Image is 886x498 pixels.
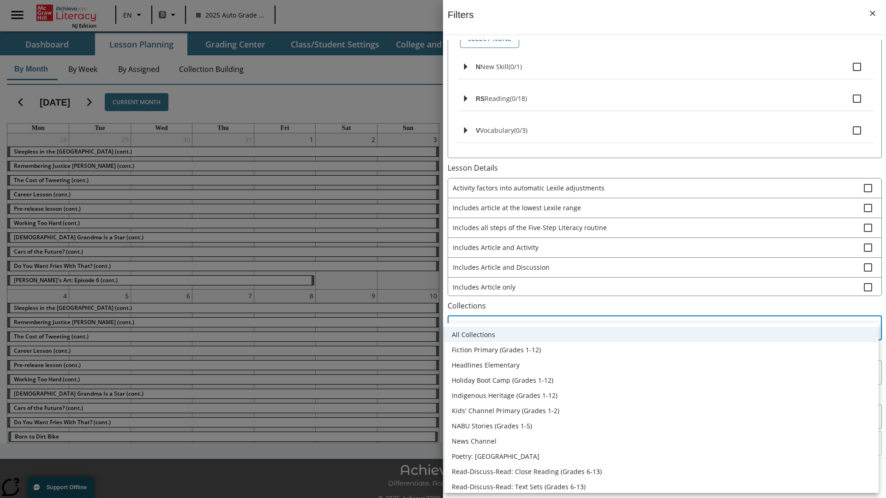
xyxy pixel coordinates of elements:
[444,449,879,464] li: Poetry: [GEOGRAPHIC_DATA]
[444,464,879,479] li: Read-Discuss-Read: Close Reading (Grades 6-13)
[444,388,879,403] li: Indigenous Heritage (Grades 1-12)
[444,403,879,418] li: Kids' Channel Primary (Grades 1-2)
[444,479,879,494] li: Read-Discuss-Read: Text Sets (Grades 6-13)
[444,327,879,342] li: All Collections
[444,418,879,433] li: NABU Stories (Grades 1-5)
[444,373,879,388] li: Holiday Boot Camp (Grades 1-12)
[444,357,879,373] li: Headlines Elementary
[444,342,879,357] li: Fiction Primary (Grades 1-12)
[444,433,879,449] li: News Channel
